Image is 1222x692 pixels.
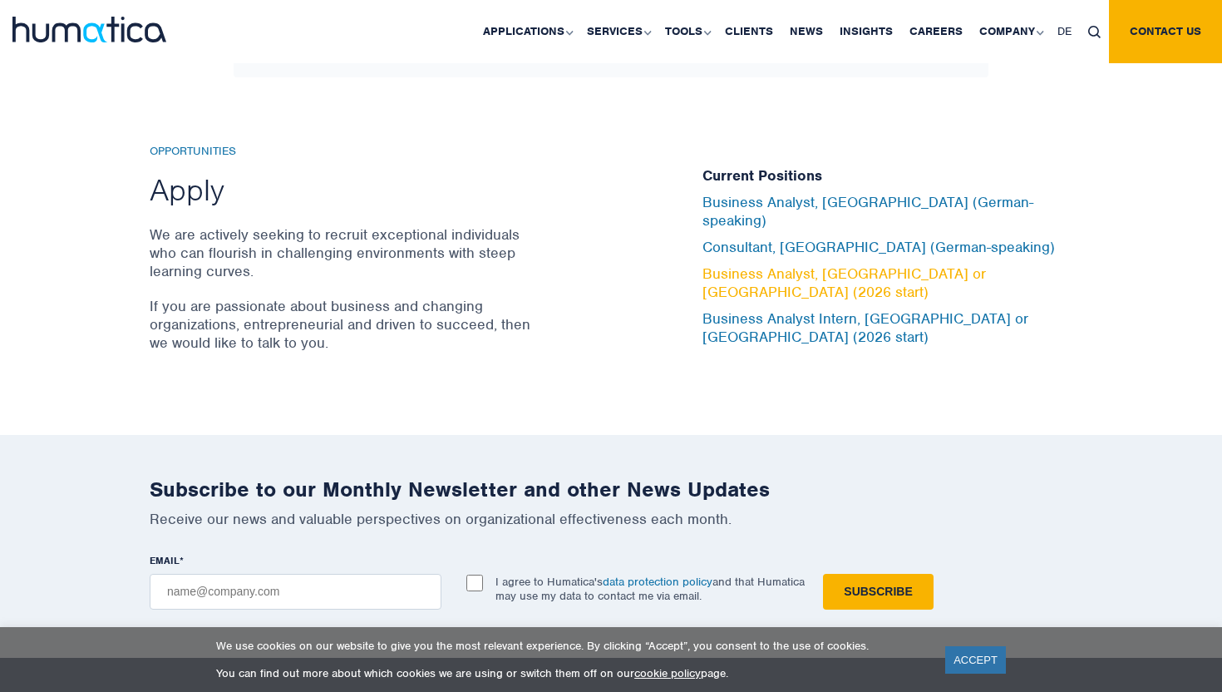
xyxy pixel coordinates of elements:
p: We are actively seeking to recruit exceptional individuals who can flourish in challenging enviro... [150,225,536,280]
p: Receive our news and valuable perspectives on organizational effectiveness each month. [150,510,1072,528]
h2: Apply [150,171,536,209]
a: Business Analyst Intern, [GEOGRAPHIC_DATA] or [GEOGRAPHIC_DATA] (2026 start) [702,309,1028,346]
span: EMAIL [150,554,180,567]
p: If you are passionate about business and changing organizations, entrepreneurial and driven to su... [150,297,536,352]
h5: Current Positions [702,167,1072,185]
img: logo [12,17,166,42]
a: ACCEPT [945,646,1006,674]
a: Business Analyst, [GEOGRAPHIC_DATA] (German-speaking) [702,193,1033,230]
input: Subscribe [823,574,933,610]
a: Business Analyst, [GEOGRAPHIC_DATA] or [GEOGRAPHIC_DATA] (2026 start) [702,264,986,301]
a: cookie policy [634,666,701,680]
input: name@company.com [150,574,441,610]
span: DE [1057,24,1072,38]
input: I agree to Humatica'sdata protection policyand that Humatica may use my data to contact me via em... [466,575,483,591]
h6: Opportunities [150,145,536,159]
p: We use cookies on our website to give you the most relevant experience. By clicking “Accept”, you... [216,639,924,653]
p: I agree to Humatica's and that Humatica may use my data to contact me via email. [495,575,805,603]
a: data protection policy [603,575,712,589]
img: search_icon [1088,26,1101,38]
a: Consultant, [GEOGRAPHIC_DATA] (German-speaking) [702,238,1055,256]
p: You can find out more about which cookies we are using or switch them off on our page. [216,666,924,680]
h2: Subscribe to our Monthly Newsletter and other News Updates [150,477,1072,502]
